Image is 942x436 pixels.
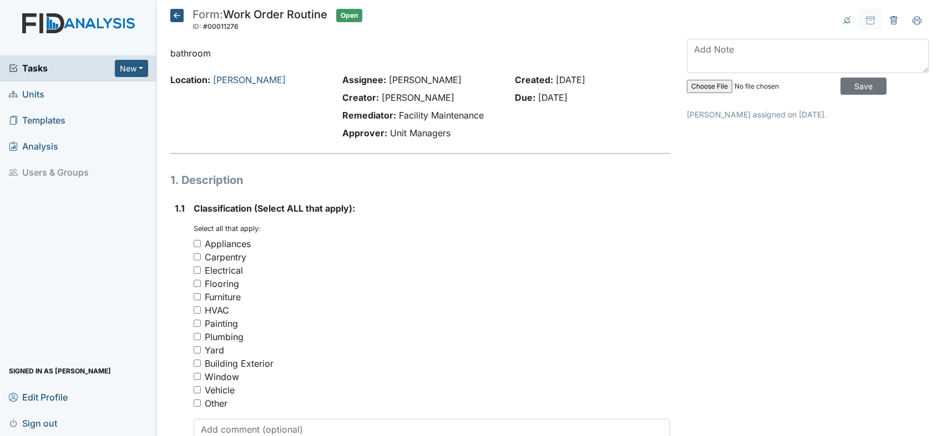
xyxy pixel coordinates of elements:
strong: Creator: [342,92,379,103]
div: Other [205,397,227,410]
div: Appliances [205,237,251,250]
input: Vehicle [194,386,201,393]
div: Vehicle [205,383,235,397]
input: Other [194,399,201,407]
div: Carpentry [205,250,246,264]
span: Classification (Select ALL that apply): [194,203,355,214]
input: Furniture [194,293,201,300]
span: Units [9,86,44,103]
input: Carpentry [194,253,201,260]
strong: Created: [515,74,553,85]
input: Plumbing [194,333,201,340]
span: [PERSON_NAME] [382,92,454,103]
strong: Assignee: [342,74,386,85]
span: ID: [193,22,201,30]
div: Plumbing [205,330,244,343]
span: Form: [193,8,223,21]
strong: Location: [170,74,210,85]
span: Signed in as [PERSON_NAME] [9,362,111,379]
div: Window [205,370,239,383]
span: Open [336,9,362,22]
strong: Approver: [342,127,387,139]
input: Save [840,78,887,95]
span: Edit Profile [9,388,68,406]
button: New [115,60,148,77]
input: Painting [194,320,201,327]
span: Templates [9,112,65,129]
small: Select all that apply: [194,224,261,233]
a: [PERSON_NAME] [213,74,286,85]
span: [DATE] [538,92,568,103]
input: Appliances [194,240,201,247]
span: #00011276 [203,22,239,30]
h1: 1. Description [170,172,670,188]
div: Work Order Routine [193,9,327,33]
span: Sign out [9,414,57,432]
span: Unit Managers [390,127,450,139]
div: Yard [205,343,224,357]
div: Electrical [205,264,243,277]
label: 1.1 [175,202,185,215]
div: Painting [205,317,238,330]
div: HVAC [205,304,229,317]
input: Electrical [194,266,201,274]
span: Analysis [9,138,58,155]
a: Tasks [9,61,115,75]
input: Building Exterior [194,360,201,367]
div: Flooring [205,277,239,290]
span: [DATE] [556,74,585,85]
input: Window [194,373,201,380]
div: Furniture [205,290,241,304]
p: bathroom [170,47,670,60]
span: [PERSON_NAME] [389,74,462,85]
input: Yard [194,346,201,353]
span: Facility Maintenance [399,110,484,121]
strong: Remediator: [342,110,396,121]
p: [PERSON_NAME] assigned on [DATE]. [687,109,929,120]
input: Flooring [194,280,201,287]
input: HVAC [194,306,201,314]
strong: Due: [515,92,535,103]
div: Building Exterior [205,357,274,370]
